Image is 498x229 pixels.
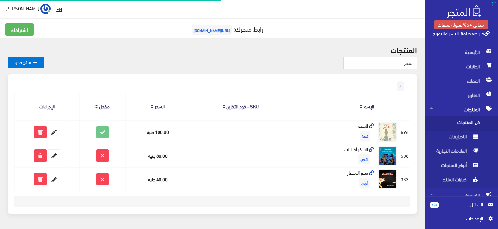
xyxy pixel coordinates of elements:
td: سفر الأصفار [291,168,376,191]
td: 40.00 جنيه [125,168,190,191]
span: قصة [360,131,370,141]
a: التصنيفات [425,131,498,145]
a: كل المنتجات [425,116,498,131]
img: alsfr.jpg [378,122,397,142]
span: التصنيفات [430,131,479,145]
a: أنواع المنتجات [425,159,498,174]
span: المنتجات [430,102,493,116]
td: 596 [399,120,410,144]
a: الرئيسية [425,45,498,59]
td: السفر [291,120,376,144]
a: EN [54,3,64,15]
span: كل المنتجات [430,116,479,131]
span: الرسائل [444,201,483,208]
a: دار صفصافة للنشر والتوزيع [433,28,490,38]
img: . [447,5,481,18]
span: أديان [359,178,370,188]
a: خيارات المنتج [425,174,498,188]
td: 508 [399,144,410,168]
span: التسويق [430,188,493,202]
span: اﻹعدادات [435,215,483,222]
span: 484 [430,202,439,208]
td: 80.00 جنيه [125,144,190,168]
a: اﻹعدادات [430,215,493,225]
a: ... [PERSON_NAME] [5,3,51,14]
img: sfr-alasfar.jpeg [378,169,397,189]
h2: المنتجات [8,46,417,54]
a: مجاني +5% عمولة مبيعات [434,20,488,29]
span: أنواع المنتجات [430,159,479,174]
i:  [31,59,39,66]
span: [URL][DOMAIN_NAME] [192,25,232,35]
span: الأدب [358,154,370,164]
a: الإسم [364,101,374,111]
span: الرئيسية [430,45,493,59]
a: 484 الرسائل [430,201,493,215]
a: التقارير [425,88,498,102]
span: خيارات المنتج [430,174,479,188]
a: SKU - كود التخزين [226,101,259,111]
a: الطلبات [425,59,498,74]
span: التقارير [430,88,493,102]
a: اشتراكك [5,23,34,36]
td: 333 [399,168,410,191]
span: العلامات التجارية [430,145,479,159]
u: EN [56,5,62,13]
a: مفعل [99,101,110,111]
span: الطلبات [430,59,493,74]
a: المنتجات [425,102,498,116]
th: الإجراءات [15,93,80,120]
a: العملاء [425,74,498,88]
a: السعر [155,101,165,111]
td: السفر آخر الليل [291,144,376,168]
input: بحث... [343,57,417,69]
a: رابط متجرك:[URL][DOMAIN_NAME] [190,22,263,34]
span: العملاء [430,74,493,88]
a: العلامات التجارية [425,145,498,159]
a: منتج جديد [8,57,44,68]
span: [PERSON_NAME] [5,4,39,12]
td: 100.00 جنيه [125,120,190,144]
img: alsfr-aakhr-allyl.png [378,146,397,166]
span: 3 [397,81,404,91]
img: ... [40,4,51,14]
